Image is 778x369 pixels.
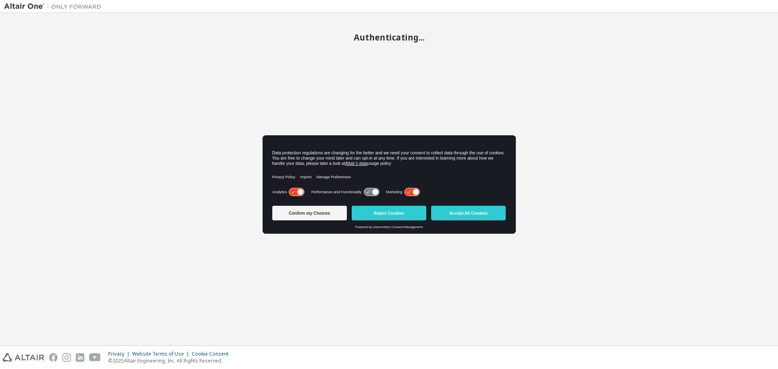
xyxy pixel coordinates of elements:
[62,353,71,362] img: instagram.svg
[192,351,233,357] div: Cookie Consent
[108,351,132,357] div: Privacy
[4,32,774,43] h2: Authenticating...
[76,353,84,362] img: linkedin.svg
[49,353,58,362] img: facebook.svg
[4,2,105,11] img: Altair One
[2,353,44,362] img: altair_logo.svg
[89,353,101,362] img: youtube.svg
[108,357,233,364] p: © 2025 Altair Engineering, Inc. All Rights Reserved.
[132,351,192,357] div: Website Terms of Use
